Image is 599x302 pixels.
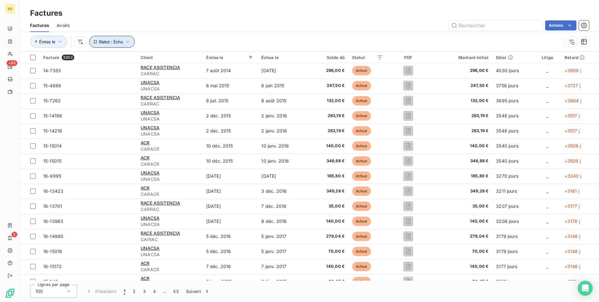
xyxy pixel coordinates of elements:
span: ACR [141,276,149,281]
span: _ [546,234,548,239]
span: 185,80 € [433,173,488,179]
span: 132,00 € [433,98,488,104]
span: 349,28 € [310,188,345,194]
span: +3727 j [565,83,581,88]
span: RACE ASISTENCIA [141,230,180,236]
td: 2 janv. 2016 [258,123,307,138]
td: 3758 jours [492,78,534,93]
td: 3207 jours [492,199,534,214]
span: 16-13963 [43,218,63,224]
span: échue [352,186,371,196]
span: _ [546,203,548,209]
span: échue [352,126,371,136]
td: 3211 jours [492,184,534,199]
td: 7 janv. 2017 [258,259,307,274]
td: 3 févr. 2017 [258,274,307,289]
td: 5 janv. 2017 [258,229,307,244]
span: +3148 j [565,249,580,254]
span: _ [546,188,548,194]
span: _ [546,218,548,224]
span: +3181 j [565,188,579,194]
span: +3999 j [565,68,581,73]
td: [DATE] [258,169,307,184]
td: 10 déc. 2015 [202,154,258,169]
span: 140,00 € [310,143,345,149]
span: 349,28 € [433,188,488,194]
span: 140,00 € [310,218,345,224]
td: 7 déc. 2016 [202,259,258,274]
span: 16-13701 [43,203,62,209]
span: échue [352,262,371,271]
span: CARACR [141,161,199,167]
span: 94,45 € [433,278,488,285]
span: 5202 [62,55,74,60]
span: échue [352,96,371,105]
span: 296,00 € [433,67,488,74]
input: Rechercher [449,20,543,30]
span: 279,04 € [310,233,345,240]
td: 10 déc. 2015 [202,138,258,154]
h3: Factures [30,8,62,19]
span: +3509 j [565,158,581,164]
td: 3179 jours [492,244,534,259]
div: Solde dû [310,55,345,60]
span: Factures [30,22,49,29]
td: 3 janv. 2017 [202,274,258,289]
div: Montant initial [433,55,488,60]
span: 140,00 € [433,218,488,224]
span: UNACSA [141,110,159,115]
span: 100 [35,288,43,294]
span: 16-13423 [43,188,63,194]
span: échue [352,81,371,90]
span: 16-9995 [43,173,61,179]
span: _ [546,279,548,284]
span: 15-15015 [43,158,61,164]
span: échue [352,171,371,181]
span: RACE ASISTENCIA [141,95,180,100]
span: échue [352,66,371,75]
div: Retard [565,55,595,60]
span: ACR [141,140,149,145]
span: _ [546,113,548,118]
div: Statut [352,55,383,60]
td: 3548 jours [492,123,534,138]
span: 16-15172 [43,264,62,269]
span: +3517 j [565,128,580,133]
div: Litige [538,55,557,60]
span: UNACSA [141,221,199,228]
td: 2 déc. 2015 [202,123,258,138]
span: CARRAC [141,71,199,77]
span: 279,04 € [433,233,488,240]
span: UNACSA [141,80,159,85]
button: Suivant [182,285,214,298]
span: _ [546,83,548,88]
button: 53 [169,285,182,298]
td: 10 janv. 2016 [258,154,307,169]
span: 35,00 € [433,203,488,209]
span: 16-14990 [43,234,63,239]
span: … [159,286,169,296]
span: +3517 j [565,113,580,118]
span: 132,00 € [310,98,345,104]
span: +3119 j [565,279,579,284]
button: Précédent [82,285,120,298]
span: échue [352,156,371,166]
div: Open Intercom Messenger [578,281,593,296]
span: 15-4688 [43,83,61,88]
span: _ [546,173,548,179]
td: 8 déc. 2016 [258,214,307,229]
td: 3540 jours [492,154,534,169]
td: 7 déc. 2016 [258,199,307,214]
button: 1 [120,285,129,298]
span: échue [352,217,371,226]
span: ACR [141,185,149,191]
td: 5 déc. 2016 [202,244,258,259]
span: 15-14216 [43,128,62,133]
td: 3270 jours [492,169,534,184]
span: UNACSA [141,245,159,251]
span: Statut : Échu [99,39,123,44]
span: CARACR [141,267,199,273]
span: +3177 j [565,203,580,209]
span: 15-14198 [43,113,62,118]
span: 70,00 € [433,248,488,255]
